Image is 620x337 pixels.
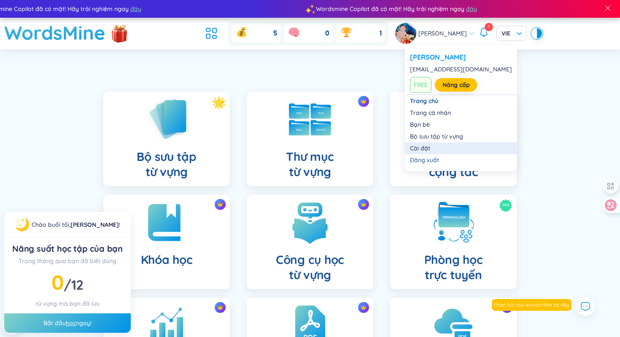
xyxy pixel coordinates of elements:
[463,4,474,14] span: đây
[382,92,525,186] a: crown iconThư mụccộng tác
[4,313,131,333] div: Bắt đầu ngay!
[435,78,477,92] button: Nâng cấp
[217,201,223,207] img: crown icon
[361,98,367,104] img: crown icon
[64,276,84,293] span: /
[11,243,124,255] div: Năng suất học tập của bạn
[71,276,84,293] span: 12
[424,252,483,283] h4: Phòng học trực tuyến
[410,144,512,152] a: Cài đặt
[502,199,509,212] span: Mới
[51,269,64,295] span: 0
[66,319,76,327] a: học
[410,77,431,93] span: FREE
[141,252,193,267] h4: Khóa học
[137,149,196,179] h4: Bộ sưu tập từ vựng
[32,221,70,228] span: Chào buổi tối ,
[395,23,416,44] img: avatar
[361,201,367,207] img: crown icon
[410,109,512,117] a: Trang cá nhân
[410,132,512,141] a: Bộ sưu tập từ vựng
[273,29,277,38] span: 5
[238,195,382,289] a: crown iconCông cụ họctừ vựng
[217,304,223,310] img: crown icon
[442,80,470,90] a: Nâng cấp
[488,24,490,30] span: 1
[410,156,512,164] div: Đăng xuất
[11,299,124,308] div: từ vựng mà bạn đã lưu
[410,65,512,73] div: [EMAIL_ADDRESS][DOMAIN_NAME]
[286,149,334,179] h4: Thư mục từ vựng
[361,304,367,310] img: crown icon
[95,195,238,289] a: crown iconKhóa học
[410,97,512,105] a: Trang chủ
[11,256,124,266] div: Trong tháng qua bạn đã biết dùng
[276,252,344,283] h4: Công cụ học từ vựng
[70,221,119,228] a: [PERSON_NAME]
[501,29,522,38] span: VIE
[410,52,512,62] a: [PERSON_NAME]
[325,29,329,38] span: 0
[95,92,238,186] a: Bộ sưu tậptừ vựng
[410,120,512,129] a: Bạn bè
[380,29,382,38] span: 1
[238,92,382,186] a: crown iconThư mụctừ vựng
[395,23,418,44] a: avatar
[418,29,467,38] span: [PERSON_NAME]
[111,21,128,46] img: flashSalesIcon.a7f4f837.png
[382,195,525,289] a: MớiPhòng họctrực tuyến
[4,18,105,48] a: WordsMine
[485,23,493,31] sup: 1
[127,4,138,14] span: đây
[32,220,120,229] div: !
